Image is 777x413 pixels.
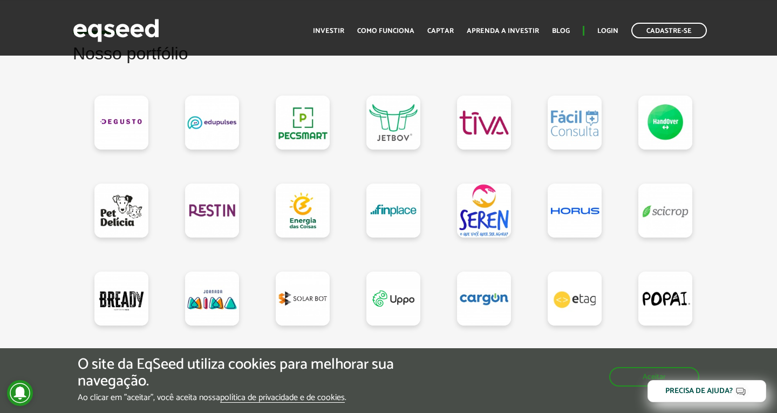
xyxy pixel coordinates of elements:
[94,96,148,150] a: Degusto Brands
[185,272,239,326] a: Jornada Mima
[638,272,692,326] a: Popai Snack
[638,96,692,150] a: HandOver
[357,28,414,35] a: Como funciona
[552,28,570,35] a: Blog
[548,272,602,326] a: Etag Digital
[276,272,330,326] a: Solar Bot
[73,16,159,45] img: EqSeed
[457,96,511,150] a: Tiva
[427,28,454,35] a: Captar
[548,184,602,238] a: HORUS
[631,23,707,38] a: Cadastre-se
[597,28,618,35] a: Login
[366,96,420,150] a: JetBov
[366,272,420,326] a: Uppo
[94,272,148,326] a: Bready
[457,184,511,238] a: Seren
[78,356,451,390] h5: O site da EqSeed utiliza cookies para melhorar sua navegação.
[78,392,451,403] p: Ao clicar em "aceitar", você aceita nossa .
[185,184,239,238] a: Restin
[185,96,239,150] a: Edupulses
[313,28,344,35] a: Investir
[548,96,602,150] a: Fácil Consulta
[366,184,420,238] a: Finplace
[467,28,539,35] a: Aprenda a investir
[276,96,330,150] a: Pecsmart
[276,184,330,238] a: Energia das Coisas
[94,184,148,238] a: Pet Delícia
[457,272,511,326] a: CargOn
[220,394,345,403] a: política de privacidade e de cookies
[73,44,704,79] h2: Nosso portfólio
[638,184,692,238] a: SciCrop
[609,367,699,387] button: Aceitar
